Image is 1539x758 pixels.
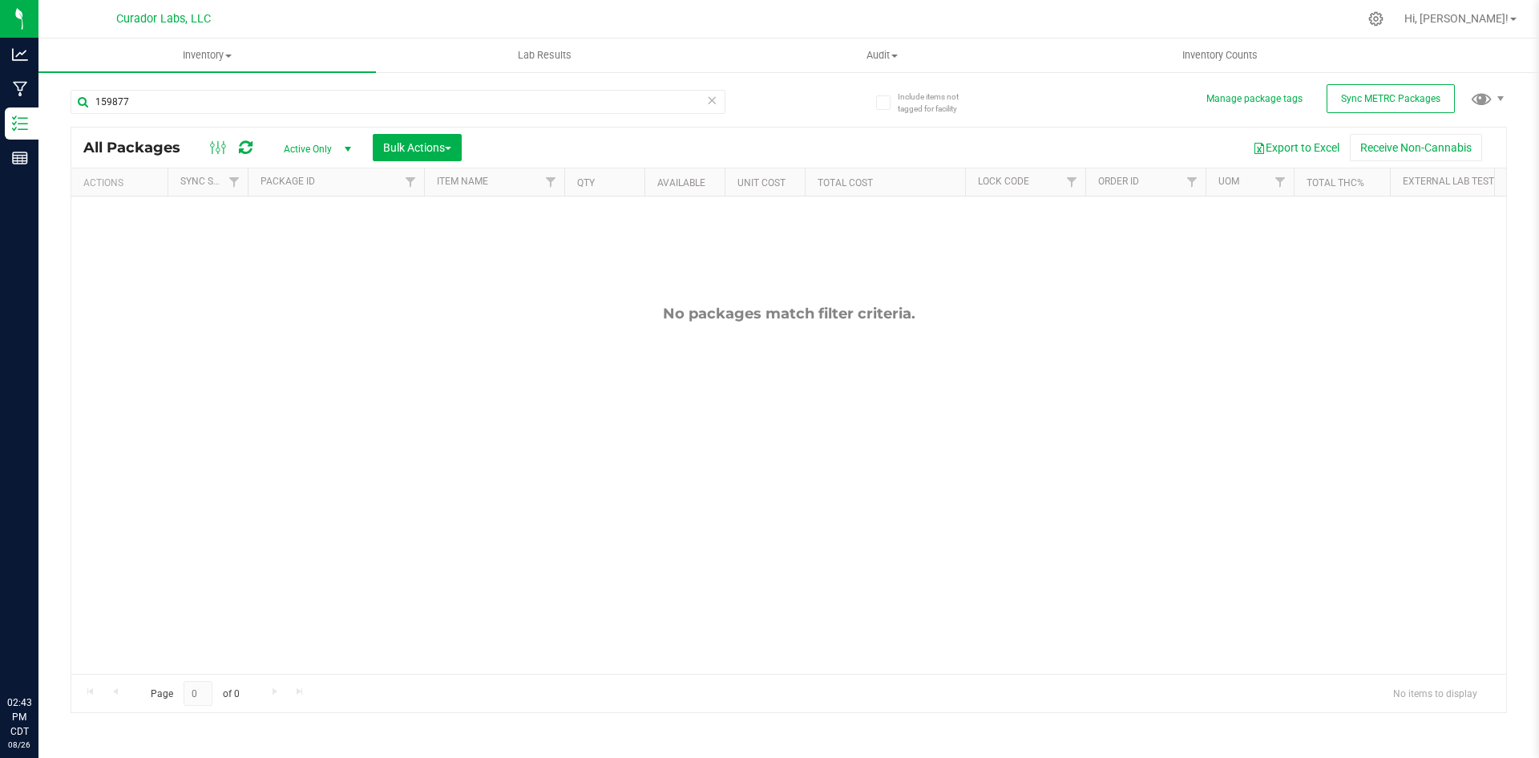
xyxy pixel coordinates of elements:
[1350,134,1482,161] button: Receive Non-Cannabis
[1380,681,1490,705] span: No items to display
[83,177,161,188] div: Actions
[12,47,28,63] inline-svg: Analytics
[1327,84,1455,113] button: Sync METRC Packages
[137,681,252,706] span: Page of 0
[1161,48,1279,63] span: Inventory Counts
[398,168,424,196] a: Filter
[1307,177,1364,188] a: Total THC%
[657,177,705,188] a: Available
[496,48,593,63] span: Lab Results
[376,39,713,72] a: Lab Results
[737,177,786,188] a: Unit Cost
[221,168,248,196] a: Filter
[978,176,1029,187] a: Lock Code
[706,90,717,111] span: Clear
[12,81,28,97] inline-svg: Manufacturing
[1052,39,1389,72] a: Inventory Counts
[116,12,211,26] span: Curador Labs, LLC
[12,116,28,132] inline-svg: Inventory
[7,739,31,751] p: 08/26
[1098,176,1139,187] a: Order Id
[38,48,376,63] span: Inventory
[383,141,451,154] span: Bulk Actions
[12,150,28,166] inline-svg: Reports
[373,134,462,161] button: Bulk Actions
[577,177,595,188] a: Qty
[1179,168,1206,196] a: Filter
[71,305,1506,322] div: No packages match filter criteria.
[714,48,1050,63] span: Audit
[1404,12,1509,25] span: Hi, [PERSON_NAME]!
[7,695,31,739] p: 02:43 PM CDT
[538,168,564,196] a: Filter
[818,177,873,188] a: Total Cost
[1206,92,1303,106] button: Manage package tags
[38,39,376,72] a: Inventory
[261,176,315,187] a: Package ID
[898,91,978,115] span: Include items not tagged for facility
[1267,168,1294,196] a: Filter
[83,139,196,156] span: All Packages
[180,176,242,187] a: Sync Status
[713,39,1051,72] a: Audit
[1341,93,1440,104] span: Sync METRC Packages
[16,630,64,678] iframe: Resource center
[71,90,725,114] input: Search Package ID, Item Name, SKU, Lot or Part Number...
[437,176,488,187] a: Item Name
[1242,134,1350,161] button: Export to Excel
[1403,176,1529,187] a: External Lab Test Result
[1366,11,1386,26] div: Manage settings
[1059,168,1085,196] a: Filter
[1218,176,1239,187] a: UOM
